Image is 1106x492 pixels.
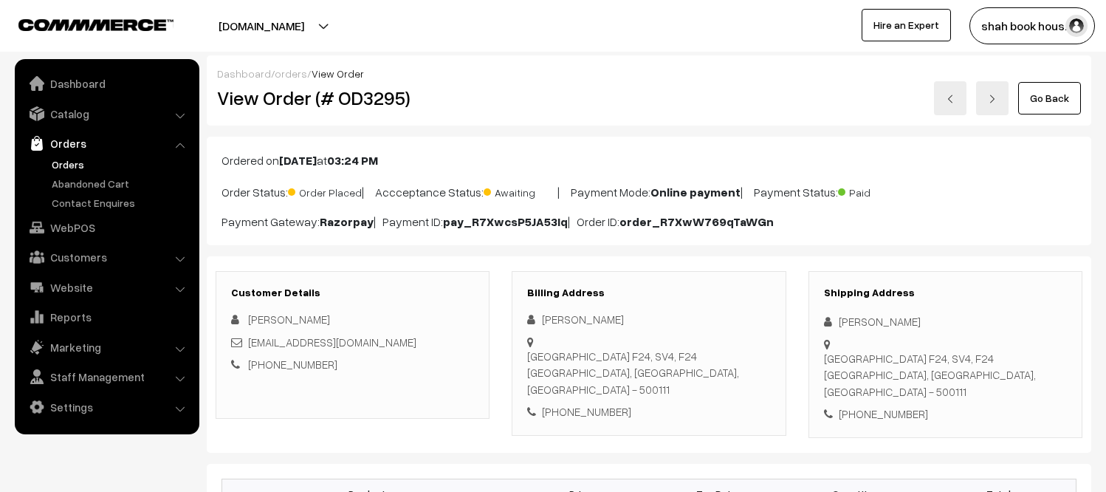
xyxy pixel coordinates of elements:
img: left-arrow.png [946,95,955,103]
a: COMMMERCE [18,15,148,33]
h3: Shipping Address [824,287,1067,299]
button: shah book hous… [969,7,1095,44]
div: [PHONE_NUMBER] [527,403,770,420]
b: order_R7XwW769qTaWGn [619,214,774,229]
div: [PHONE_NUMBER] [824,406,1067,423]
a: WebPOS [18,214,194,241]
a: Dashboard [217,67,271,80]
a: orders [275,67,307,80]
div: [GEOGRAPHIC_DATA] F24, SV4, F24 [GEOGRAPHIC_DATA], [GEOGRAPHIC_DATA], [GEOGRAPHIC_DATA] - 500111 [527,348,770,398]
b: Online payment [650,185,741,199]
a: [PHONE_NUMBER] [248,358,337,371]
a: Orders [48,157,194,172]
span: Awaiting [484,181,557,200]
div: [PERSON_NAME] [824,313,1067,330]
img: user [1065,15,1088,37]
button: [DOMAIN_NAME] [167,7,356,44]
span: [PERSON_NAME] [248,312,330,326]
div: [PERSON_NAME] [527,311,770,328]
b: 03:24 PM [327,153,378,168]
a: Go Back [1018,82,1081,115]
b: Razorpay [320,214,374,229]
img: COMMMERCE [18,19,174,30]
a: Website [18,274,194,301]
a: Marketing [18,334,194,361]
a: Hire an Expert [862,9,951,41]
a: Customers [18,244,194,270]
b: [DATE] [279,153,317,168]
a: Catalog [18,100,194,127]
img: right-arrow.png [988,95,997,103]
a: Staff Management [18,363,194,390]
a: Orders [18,130,194,157]
a: Reports [18,304,194,330]
span: View Order [312,67,364,80]
span: Order Placed [288,181,362,200]
b: pay_R7XwcsP5JA53Iq [443,214,568,229]
p: Order Status: | Accceptance Status: | Payment Mode: | Payment Status: [221,181,1076,201]
a: Abandoned Cart [48,176,194,191]
div: / / [217,66,1081,81]
a: [EMAIL_ADDRESS][DOMAIN_NAME] [248,335,416,349]
p: Ordered on at [221,151,1076,169]
a: Dashboard [18,70,194,97]
p: Payment Gateway: | Payment ID: | Order ID: [221,213,1076,230]
h2: View Order (# OD3295) [217,86,490,109]
h3: Billing Address [527,287,770,299]
a: Contact Enquires [48,195,194,211]
h3: Customer Details [231,287,474,299]
div: [GEOGRAPHIC_DATA] F24, SV4, F24 [GEOGRAPHIC_DATA], [GEOGRAPHIC_DATA], [GEOGRAPHIC_DATA] - 500111 [824,350,1067,400]
span: Paid [838,181,912,200]
a: Settings [18,394,194,420]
